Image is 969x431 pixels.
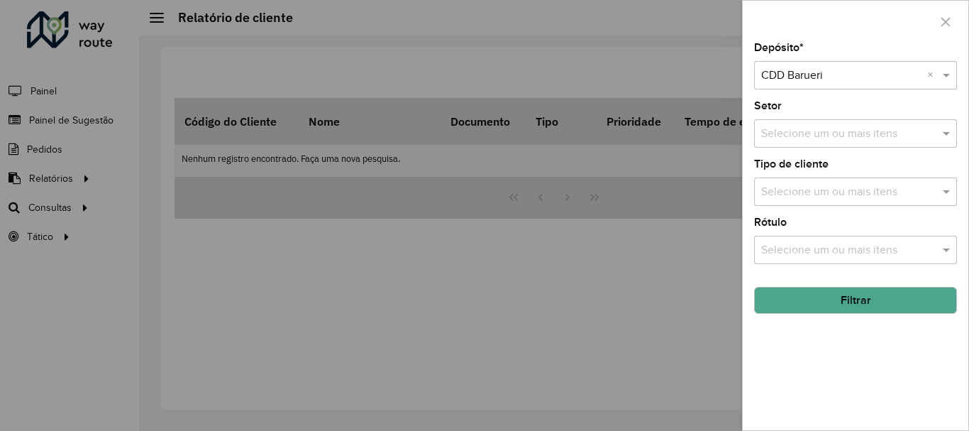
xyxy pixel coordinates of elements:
span: Clear all [927,67,939,84]
label: Depósito [754,39,804,56]
label: Tipo de cliente [754,156,829,173]
label: Setor [754,97,782,114]
button: Filtrar [754,287,957,314]
label: Rótulo [754,214,787,231]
